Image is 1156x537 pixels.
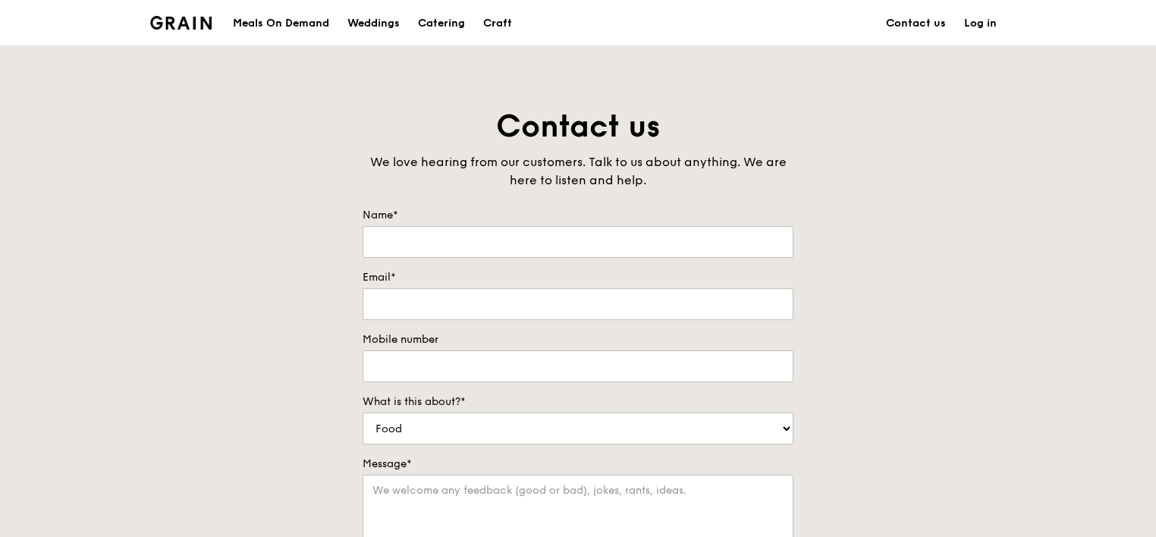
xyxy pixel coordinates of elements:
a: Contact us [877,1,955,46]
label: Email* [363,270,793,285]
img: Grain [150,16,212,30]
a: Catering [409,1,474,46]
label: Name* [363,208,793,223]
label: Message* [363,457,793,472]
div: Meals On Demand [233,1,329,46]
div: Weddings [347,1,400,46]
a: Log in [955,1,1006,46]
a: Weddings [338,1,409,46]
div: Craft [483,1,512,46]
a: Craft [474,1,521,46]
h1: Contact us [363,106,793,147]
div: We love hearing from our customers. Talk to us about anything. We are here to listen and help. [363,153,793,190]
div: Catering [418,1,465,46]
label: Mobile number [363,332,793,347]
label: What is this about?* [363,394,793,410]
